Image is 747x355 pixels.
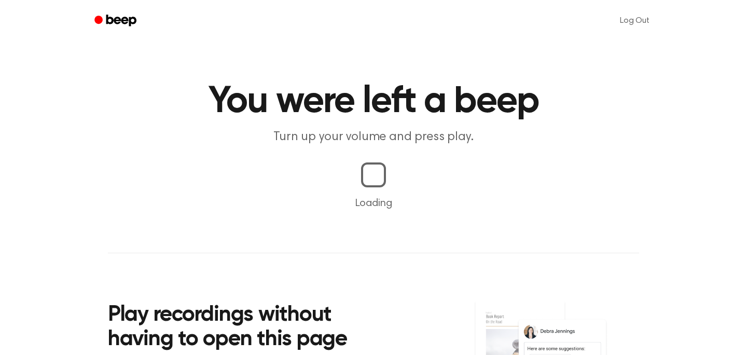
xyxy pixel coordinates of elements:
h1: You were left a beep [108,83,639,120]
p: Turn up your volume and press play. [174,129,573,146]
a: Beep [87,11,146,31]
p: Loading [12,196,735,211]
h2: Play recordings without having to open this page [108,303,388,352]
a: Log Out [610,8,660,33]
